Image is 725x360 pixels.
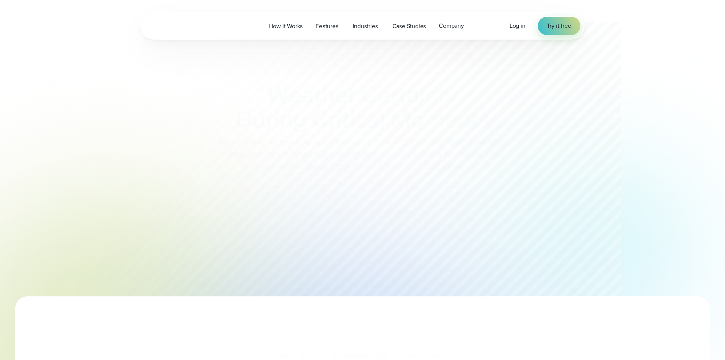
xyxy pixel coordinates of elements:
[263,18,309,34] a: How it Works
[538,17,580,35] a: Try it free
[315,22,338,31] span: Features
[547,21,571,30] span: Try it free
[386,18,433,34] a: Case Studies
[439,21,464,30] span: Company
[269,22,303,31] span: How it Works
[353,22,378,31] span: Industries
[392,22,426,31] span: Case Studies
[510,21,526,30] a: Log in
